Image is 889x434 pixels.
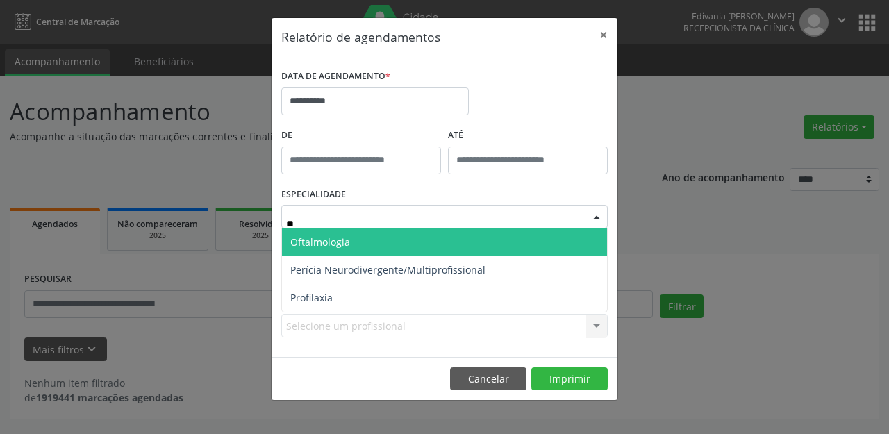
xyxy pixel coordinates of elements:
button: Imprimir [531,367,608,391]
label: ATÉ [448,125,608,147]
label: De [281,125,441,147]
label: ESPECIALIDADE [281,184,346,206]
span: Oftalmologia [290,235,350,249]
span: Profilaxia [290,291,333,304]
button: Close [590,18,617,52]
button: Cancelar [450,367,526,391]
h5: Relatório de agendamentos [281,28,440,46]
label: DATA DE AGENDAMENTO [281,66,390,87]
span: Perícia Neurodivergente/Multiprofissional [290,263,485,276]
